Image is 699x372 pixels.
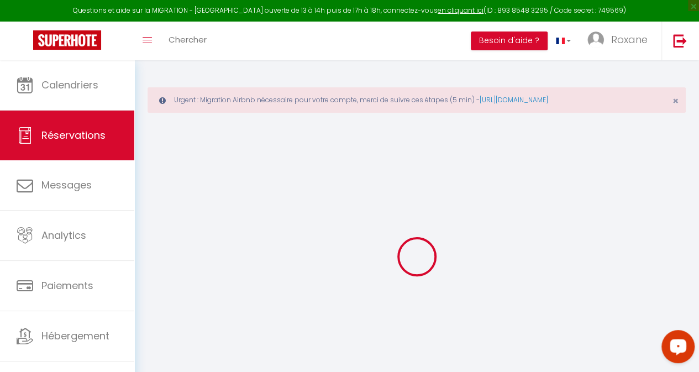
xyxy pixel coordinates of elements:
[41,279,93,292] span: Paiements
[41,78,98,92] span: Calendriers
[653,326,699,372] iframe: LiveChat chat widget
[148,87,686,113] div: Urgent : Migration Airbnb nécessaire pour votre compte, merci de suivre ces étapes (5 min) -
[169,34,207,45] span: Chercher
[673,34,687,48] img: logout
[611,33,648,46] span: Roxane
[41,228,86,242] span: Analytics
[160,22,215,60] a: Chercher
[41,128,106,142] span: Réservations
[672,94,679,108] span: ×
[672,96,679,106] button: Close
[41,329,109,343] span: Hébergement
[480,95,548,104] a: [URL][DOMAIN_NAME]
[33,30,101,50] img: Super Booking
[41,178,92,192] span: Messages
[438,6,483,15] a: en cliquant ici
[471,32,548,50] button: Besoin d'aide ?
[587,32,604,48] img: ...
[579,22,661,60] a: ... Roxane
